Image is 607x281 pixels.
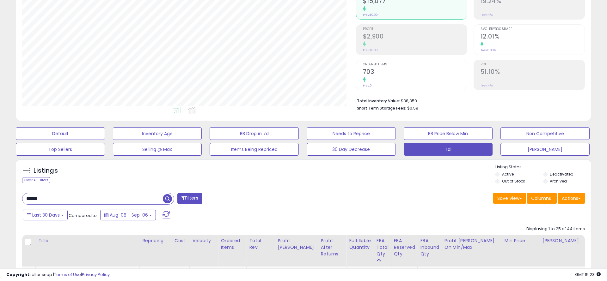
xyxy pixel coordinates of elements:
span: Avg. Buybox Share [481,27,585,31]
button: Items Being Repriced [210,143,299,156]
div: Profit [PERSON_NAME] on Min/Max [445,237,499,251]
span: $0.59 [407,105,418,111]
h2: 12.01% [481,33,585,41]
span: Last 30 Days [32,212,60,218]
div: Fulfillable Quantity [349,237,371,251]
button: Selling @ Max [113,143,202,156]
div: FBA Reserved Qty [394,237,415,257]
th: The percentage added to the cost of goods (COGS) that forms the calculator for Min & Max prices. [442,235,502,266]
small: Prev: 0.00% [481,48,496,52]
h2: 703 [363,68,467,77]
small: Prev: N/A [481,13,493,17]
div: Profit [PERSON_NAME] [278,237,315,251]
div: Total Rev. [249,237,272,251]
span: Columns [531,195,551,201]
li: $38,359 [357,97,580,104]
div: Min Price [505,237,537,244]
div: seller snap | | [6,272,110,278]
h2: 51.10% [481,68,585,77]
span: ROI [481,63,585,66]
small: Prev: $0.00 [363,13,378,17]
p: Listing States: [495,164,591,170]
label: Out of Stock [502,178,525,184]
span: Ordered Items [363,63,467,66]
span: Profit [363,27,467,31]
button: Non Competitive [500,127,590,140]
strong: Copyright [6,272,29,278]
div: Displaying 1 to 25 of 44 items [526,226,585,232]
div: Ordered Items [221,237,244,251]
button: Default [16,127,105,140]
b: Short Term Storage Fees: [357,105,406,111]
small: Prev: $0.00 [363,48,378,52]
button: 30 Day Decrease [307,143,396,156]
span: Compared to: [69,212,98,218]
button: Filters [177,193,202,204]
label: Archived [550,178,567,184]
button: Columns [527,193,557,204]
b: Total Inventory Value: [357,98,400,104]
div: Title [38,237,137,244]
div: Profit After Returns [321,237,344,257]
button: Aug-08 - Sep-06 [100,210,156,220]
div: Repricing [142,237,169,244]
button: [PERSON_NAME] [500,143,590,156]
small: Prev: 0 [363,84,372,87]
div: Cost [175,237,187,244]
div: Velocity [192,237,215,244]
a: Terms of Use [54,272,81,278]
a: Privacy Policy [82,272,110,278]
button: Top Sellers [16,143,105,156]
div: Clear All Filters [22,177,50,183]
button: Needs to Reprice [307,127,396,140]
div: FBA Total Qty [377,237,389,257]
h2: $2,900 [363,33,467,41]
button: BB Drop in 7d [210,127,299,140]
div: [PERSON_NAME] [543,237,580,244]
label: Deactivated [550,171,573,177]
button: Inventory Age [113,127,202,140]
small: Prev: N/A [481,84,493,87]
button: Actions [558,193,585,204]
span: Aug-08 - Sep-06 [110,212,148,218]
button: BB Price Below Min [404,127,493,140]
button: Last 30 Days [23,210,68,220]
button: Tal [404,143,493,156]
button: Save View [493,193,526,204]
label: Active [502,171,514,177]
span: 2025-10-7 15:23 GMT [575,272,601,278]
h5: Listings [34,166,58,175]
div: FBA inbound Qty [420,237,439,257]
